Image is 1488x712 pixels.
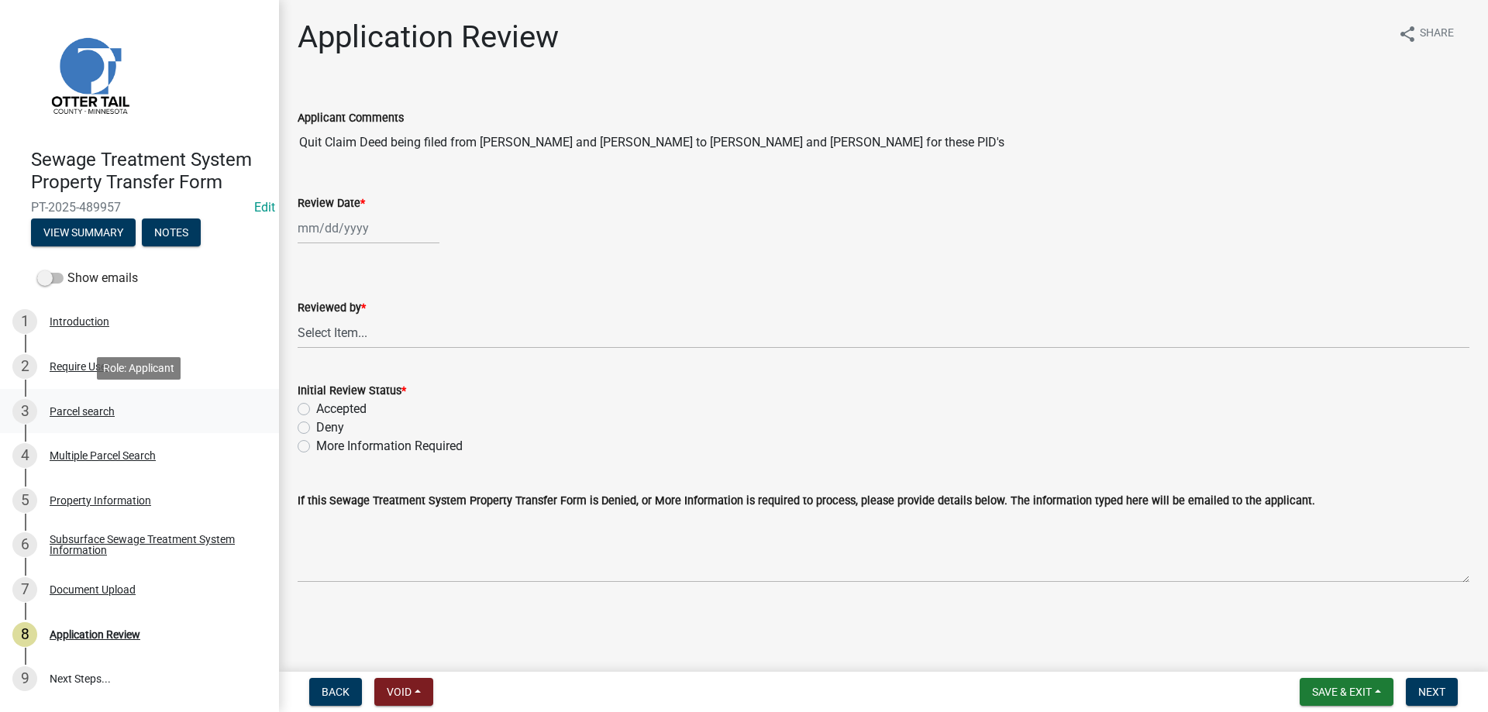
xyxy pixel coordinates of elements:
label: Show emails [37,269,138,287]
a: Edit [254,200,275,215]
span: PT-2025-489957 [31,200,248,215]
div: 5 [12,488,37,513]
wm-modal-confirm: Notes [142,227,201,239]
wm-modal-confirm: Summary [31,227,136,239]
div: 3 [12,399,37,424]
div: Require User [50,361,110,372]
input: mm/dd/yyyy [298,212,439,244]
label: Reviewed by [298,303,366,314]
div: Subsurface Sewage Treatment System Information [50,534,254,555]
label: If this Sewage Treatment System Property Transfer Form is Denied, or More Information is required... [298,496,1315,507]
label: Applicant Comments [298,113,404,124]
div: Document Upload [50,584,136,595]
label: Initial Review Status [298,386,406,397]
div: 1 [12,309,37,334]
button: View Summary [31,218,136,246]
button: shareShare [1386,19,1466,49]
div: 8 [12,622,37,647]
button: Back [309,678,362,706]
div: 2 [12,354,37,379]
span: Share [1420,25,1454,43]
span: Back [322,686,350,698]
label: Review Date [298,198,365,209]
div: Application Review [50,629,140,640]
img: Otter Tail County, Minnesota [31,16,147,132]
div: Role: Applicant [97,357,181,380]
h1: Application Review [298,19,559,56]
button: Next [1406,678,1458,706]
label: Deny [316,418,344,437]
div: 4 [12,443,37,468]
button: Save & Exit [1300,678,1393,706]
div: Introduction [50,316,109,327]
button: Void [374,678,433,706]
span: Save & Exit [1312,686,1372,698]
label: More Information Required [316,437,463,456]
div: 6 [12,532,37,557]
i: share [1398,25,1417,43]
label: Accepted [316,400,367,418]
span: Next [1418,686,1445,698]
div: 7 [12,577,37,602]
h4: Sewage Treatment System Property Transfer Form [31,149,267,194]
wm-modal-confirm: Edit Application Number [254,200,275,215]
div: 9 [12,666,37,691]
div: Property Information [50,495,151,506]
button: Notes [142,218,201,246]
div: Multiple Parcel Search [50,450,156,461]
div: Parcel search [50,406,115,417]
span: Void [387,686,412,698]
